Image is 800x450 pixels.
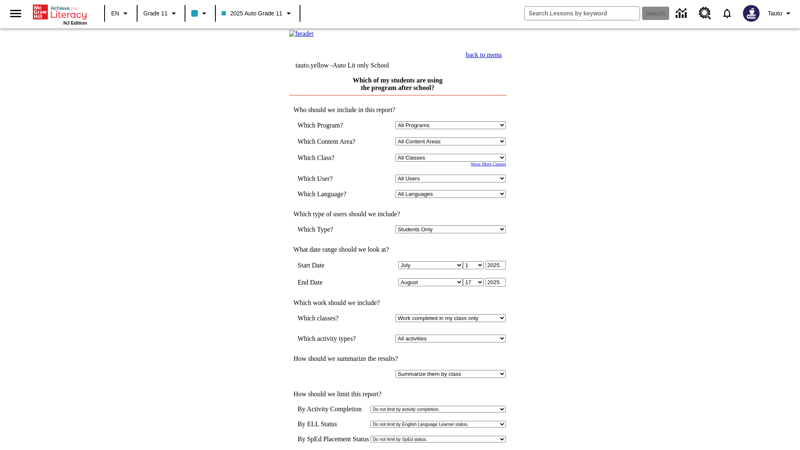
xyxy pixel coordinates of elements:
[289,299,506,307] td: Which work should we include?
[3,1,28,26] button: Open side menu
[297,420,369,428] td: By ELL Status
[297,435,369,443] td: By SpEd Placement Status
[111,9,119,18] span: EN
[295,62,422,69] td: tauto.yellow -
[297,405,369,413] td: By Activity Completion
[222,9,282,18] span: 2025 Auto Grade 11
[188,6,212,21] button: Class color is light blue. Change class color
[694,2,716,25] a: Resource Center, Will open in new tab
[353,77,442,91] a: Which of my students are using the program after school?
[140,6,182,21] button: Grade: Grade 11, Select a grade
[218,6,297,21] button: Class: 2025 Auto Grade 11, Select your class
[289,390,506,398] td: How should we limit this report?
[332,62,389,69] nobr: Auto Lit only School
[289,210,506,218] td: Which type of users should we include?
[466,51,502,58] a: back to menu
[63,20,87,25] span: NJ Edition
[671,2,694,25] a: Data Center
[471,162,506,166] a: Show More Classes
[738,2,765,24] button: Select a new avatar
[716,2,738,24] a: Notifications
[107,6,134,21] button: Language: EN, Select a language
[297,261,367,270] td: Start Date
[297,154,367,162] td: Which Class?
[289,355,506,362] td: How should we summarize the results?
[33,3,87,25] div: Home
[297,278,367,287] td: End Date
[297,335,367,342] td: Which activity types?
[297,175,367,182] td: Which User?
[297,138,355,145] nobr: Which Content Area?
[289,30,314,37] img: header
[297,190,367,198] td: Which Language?
[297,225,367,233] td: Which Type?
[289,246,506,253] td: What date range should we look at?
[297,314,367,322] td: Which classes?
[289,106,506,114] td: Who should we include in this report?
[143,9,167,18] span: Grade 11
[297,121,367,129] td: Which Program?
[768,9,782,18] span: Tauto
[743,5,760,22] img: Avatar
[525,7,640,20] input: search field
[765,6,797,21] button: Profile/Settings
